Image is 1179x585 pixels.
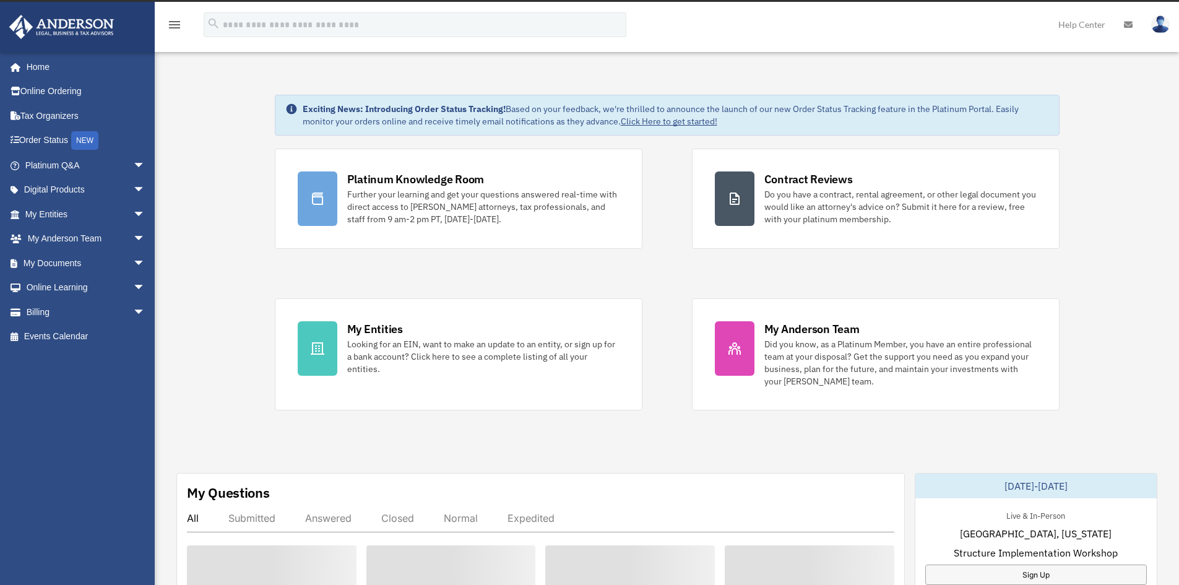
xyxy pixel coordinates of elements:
[9,227,164,251] a: My Anderson Teamarrow_drop_down
[305,512,352,524] div: Answered
[133,275,158,301] span: arrow_drop_down
[9,103,164,128] a: Tax Organizers
[9,251,164,275] a: My Documentsarrow_drop_down
[381,512,414,524] div: Closed
[925,565,1147,585] a: Sign Up
[347,338,620,375] div: Looking for an EIN, want to make an update to an entity, or sign up for a bank account? Click her...
[71,131,98,150] div: NEW
[133,153,158,178] span: arrow_drop_down
[187,483,270,502] div: My Questions
[133,178,158,203] span: arrow_drop_down
[764,171,853,187] div: Contract Reviews
[915,474,1157,498] div: [DATE]-[DATE]
[9,79,164,104] a: Online Ordering
[9,128,164,154] a: Order StatusNEW
[6,15,118,39] img: Anderson Advisors Platinum Portal
[9,153,164,178] a: Platinum Q&Aarrow_drop_down
[228,512,275,524] div: Submitted
[275,298,642,410] a: My Entities Looking for an EIN, want to make an update to an entity, or sign up for a bank accoun...
[9,324,164,349] a: Events Calendar
[303,103,1049,128] div: Based on your feedback, we're thrilled to announce the launch of our new Order Status Tracking fe...
[764,188,1037,225] div: Do you have a contract, rental agreement, or other legal document you would like an attorney's ad...
[347,171,485,187] div: Platinum Knowledge Room
[764,338,1037,388] div: Did you know, as a Platinum Member, you have an entire professional team at your disposal? Get th...
[1151,15,1170,33] img: User Pic
[167,17,182,32] i: menu
[167,22,182,32] a: menu
[9,54,158,79] a: Home
[187,512,199,524] div: All
[764,321,860,337] div: My Anderson Team
[9,202,164,227] a: My Entitiesarrow_drop_down
[133,202,158,227] span: arrow_drop_down
[303,103,506,115] strong: Exciting News: Introducing Order Status Tracking!
[275,149,642,249] a: Platinum Knowledge Room Further your learning and get your questions answered real-time with dire...
[996,508,1075,521] div: Live & In-Person
[207,17,220,30] i: search
[133,300,158,325] span: arrow_drop_down
[133,251,158,276] span: arrow_drop_down
[621,116,717,127] a: Click Here to get started!
[9,178,164,202] a: Digital Productsarrow_drop_down
[9,275,164,300] a: Online Learningarrow_drop_down
[347,321,403,337] div: My Entities
[692,298,1060,410] a: My Anderson Team Did you know, as a Platinum Member, you have an entire professional team at your...
[960,526,1112,541] span: [GEOGRAPHIC_DATA], [US_STATE]
[347,188,620,225] div: Further your learning and get your questions answered real-time with direct access to [PERSON_NAM...
[507,512,555,524] div: Expedited
[9,300,164,324] a: Billingarrow_drop_down
[133,227,158,252] span: arrow_drop_down
[692,149,1060,249] a: Contract Reviews Do you have a contract, rental agreement, or other legal document you would like...
[954,545,1118,560] span: Structure Implementation Workshop
[444,512,478,524] div: Normal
